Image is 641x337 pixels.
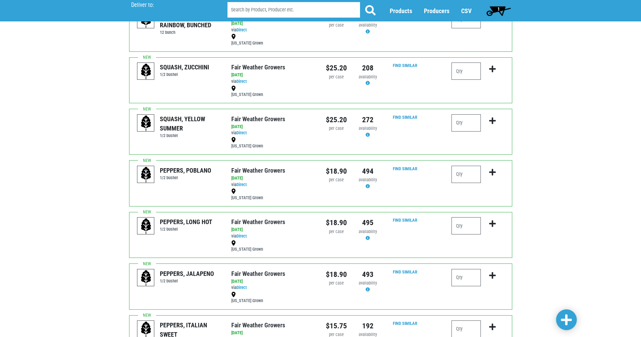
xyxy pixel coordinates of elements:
div: via [231,233,315,240]
input: Qty [451,217,481,234]
h6: 1/2 bushel [160,72,209,77]
div: per case [326,22,347,29]
img: map_marker-0e94453035b3232a4d21701695807de9.png [231,292,236,297]
a: Direct [236,130,247,135]
div: per case [326,125,347,132]
a: Producers [424,7,449,15]
a: Fair Weather Growers [231,218,285,225]
div: [US_STATE] Grown [231,240,315,253]
div: [DATE] [231,330,315,336]
span: availability [359,280,377,286]
div: 208 [357,62,378,74]
div: via [231,285,315,291]
span: availability [359,74,377,79]
a: Direct [236,79,247,84]
a: Direct [236,182,247,187]
div: $25.20 [326,114,347,125]
a: Direct [236,285,247,290]
a: Products [390,7,412,15]
div: [US_STATE] Grown [231,33,315,47]
img: map_marker-0e94453035b3232a4d21701695807de9.png [231,86,236,91]
div: via [231,182,315,188]
div: via [231,27,315,33]
a: Find Similar [393,166,417,171]
a: Fair Weather Growers [231,321,285,329]
input: Qty [451,166,481,183]
div: [DATE] [231,227,315,233]
a: Fair Weather Growers [231,115,285,123]
div: [US_STATE] Grown [231,136,315,150]
div: per case [326,74,347,80]
div: per case [326,177,347,183]
div: [DATE] [231,278,315,285]
img: placeholder-variety-43d6402dacf2d531de610a020419775a.svg [137,218,155,235]
div: SQUASH, YELLOW SUMMER [160,114,221,133]
img: placeholder-variety-43d6402dacf2d531de610a020419775a.svg [137,166,155,183]
img: placeholder-variety-43d6402dacf2d531de610a020419775a.svg [137,63,155,80]
img: map_marker-0e94453035b3232a4d21701695807de9.png [231,137,236,143]
img: map_marker-0e94453035b3232a4d21701695807de9.png [231,240,236,246]
p: Deliver to: [131,2,210,9]
div: [DATE] [231,175,315,182]
span: availability [359,332,377,337]
div: [DATE] [231,72,315,78]
img: placeholder-variety-43d6402dacf2d531de610a020419775a.svg [137,269,155,287]
a: Direct [236,233,247,239]
div: per case [326,280,347,287]
a: Find Similar [393,115,417,120]
div: 272 [357,114,378,125]
h6: 12 bunch [160,30,221,35]
div: PEPPERS, LONG HOT [160,217,212,227]
a: Fair Weather Growers [231,270,285,277]
a: Find Similar [393,218,417,223]
img: map_marker-0e94453035b3232a4d21701695807de9.png [231,189,236,194]
input: Qty [451,269,481,286]
div: PEPPERS, POBLANO [160,166,211,175]
span: availability [359,126,377,131]
a: Find Similar [393,321,417,326]
div: per case [326,229,347,235]
a: Fair Weather Growers [231,64,285,71]
div: $18.90 [326,166,347,177]
span: availability [359,22,377,28]
div: 494 [357,166,378,177]
a: CSV [461,7,472,15]
div: $25.20 [326,62,347,74]
a: Find Similar [393,269,417,275]
a: Find Similar [393,63,417,68]
input: Qty [451,62,481,80]
div: PEPPERS, JALAPENO [160,269,214,278]
h6: 1/2 bushel [160,175,211,180]
div: [DATE] [231,20,315,27]
div: [US_STATE] Grown [231,291,315,304]
span: availability [359,229,377,234]
div: via [231,130,315,136]
div: [US_STATE] Grown [231,188,315,201]
span: availability [359,177,377,182]
span: 1 [497,6,500,12]
a: 1 [483,4,514,18]
input: Qty [451,114,481,132]
div: [DATE] [231,124,315,130]
div: $15.75 [326,320,347,331]
img: map_marker-0e94453035b3232a4d21701695807de9.png [231,34,236,39]
h6: 1/2 bushel [160,227,212,232]
div: 495 [357,217,378,228]
div: SQUASH, ZUCCHINI [160,62,209,72]
input: Search by Product, Producer etc. [227,2,360,18]
a: Direct [236,27,247,32]
div: $18.90 [326,217,347,228]
img: placeholder-variety-43d6402dacf2d531de610a020419775a.svg [137,115,155,132]
h6: 1/2 bushel [160,133,221,138]
div: $18.90 [326,269,347,280]
div: via [231,78,315,85]
a: Fair Weather Growers [231,167,285,174]
div: 493 [357,269,378,280]
div: 192 [357,320,378,331]
div: [US_STATE] Grown [231,85,315,98]
h6: 1/2 bushel [160,278,214,283]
